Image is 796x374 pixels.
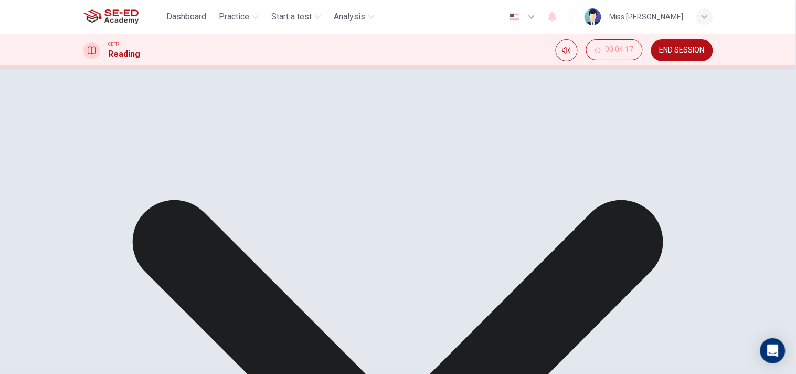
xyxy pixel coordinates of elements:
[334,11,365,23] span: Analysis
[606,46,634,54] span: 00:04:17
[215,7,263,26] button: Practice
[508,13,521,21] img: en
[267,7,325,26] button: Start a test
[109,40,120,48] span: CEFR
[271,11,312,23] span: Start a test
[219,11,249,23] span: Practice
[610,11,684,23] div: Miss [PERSON_NAME]
[330,7,379,26] button: Analysis
[660,46,705,55] span: END SESSION
[166,11,206,23] span: Dashboard
[83,6,139,27] img: SE-ED Academy logo
[760,338,786,363] div: Open Intercom Messenger
[586,39,643,61] div: Hide
[651,39,713,61] button: END SESSION
[585,8,601,25] img: Profile picture
[556,39,578,61] div: Mute
[586,39,643,60] button: 00:04:17
[83,6,163,27] a: SE-ED Academy logo
[109,48,141,60] h1: Reading
[162,7,210,26] button: Dashboard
